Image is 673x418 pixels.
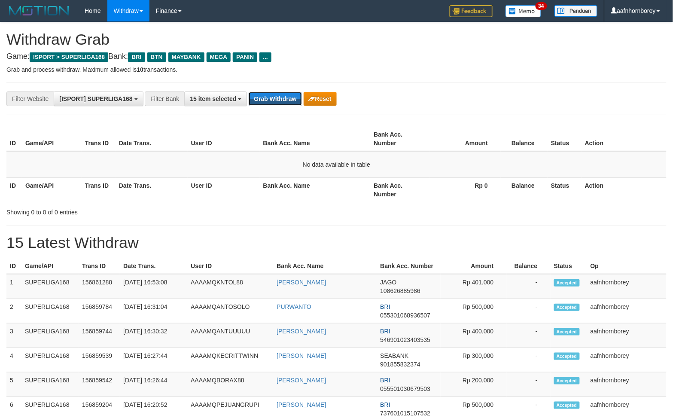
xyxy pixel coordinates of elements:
[79,274,120,299] td: 156861288
[381,303,390,310] span: BRI
[381,361,420,368] span: Copy 901855832374 to clipboard
[441,299,507,323] td: Rp 500,000
[6,31,667,48] h1: Withdraw Grab
[6,127,22,151] th: ID
[587,274,667,299] td: aafnhornborey
[6,65,667,74] p: Grab and process withdraw. Maximum allowed is transactions.
[506,5,542,17] img: Button%20Memo.svg
[187,348,273,372] td: AAAAMQKECRITTWINN
[21,274,79,299] td: SUPERLIGA168
[82,127,116,151] th: Trans ID
[536,2,547,10] span: 34
[441,274,507,299] td: Rp 401,000
[6,299,21,323] td: 2
[381,287,420,294] span: Copy 108626885986 to clipboard
[6,151,667,178] td: No data available in table
[441,323,507,348] td: Rp 400,000
[21,348,79,372] td: SUPERLIGA168
[6,274,21,299] td: 1
[120,299,187,323] td: [DATE] 16:31:04
[450,5,493,17] img: Feedback.jpg
[6,92,54,106] div: Filter Website
[120,323,187,348] td: [DATE] 16:30:32
[277,401,326,408] a: [PERSON_NAME]
[548,177,582,202] th: Status
[249,92,301,106] button: Grab Withdraw
[21,372,79,397] td: SUPERLIGA168
[507,258,551,274] th: Balance
[187,372,273,397] td: AAAAMQBORAX88
[188,127,260,151] th: User ID
[381,401,390,408] span: BRI
[187,258,273,274] th: User ID
[587,372,667,397] td: aafnhornborey
[6,4,72,17] img: MOTION_logo.png
[79,372,120,397] td: 156859542
[6,372,21,397] td: 5
[381,377,390,384] span: BRI
[120,348,187,372] td: [DATE] 16:27:44
[548,127,582,151] th: Status
[188,177,260,202] th: User ID
[554,279,580,287] span: Accepted
[441,348,507,372] td: Rp 300,000
[277,328,326,335] a: [PERSON_NAME]
[381,336,431,343] span: Copy 546901023403535 to clipboard
[273,258,377,274] th: Bank Acc. Name
[147,52,166,62] span: BTN
[233,52,257,62] span: PANIN
[551,258,587,274] th: Status
[116,177,188,202] th: Date Trans.
[6,177,22,202] th: ID
[587,258,667,274] th: Op
[501,127,548,151] th: Balance
[277,279,326,286] a: [PERSON_NAME]
[554,328,580,336] span: Accepted
[587,323,667,348] td: aafnhornborey
[554,402,580,409] span: Accepted
[79,348,120,372] td: 156859539
[277,352,326,359] a: [PERSON_NAME]
[79,323,120,348] td: 156859744
[304,92,337,106] button: Reset
[22,177,82,202] th: Game/API
[381,352,409,359] span: SEABANK
[59,95,132,102] span: [ISPORT] SUPERLIGA168
[277,377,326,384] a: [PERSON_NAME]
[554,5,597,17] img: panduan.png
[587,348,667,372] td: aafnhornborey
[277,303,311,310] a: PURWANTO
[6,258,21,274] th: ID
[82,177,116,202] th: Trans ID
[370,127,430,151] th: Bank Acc. Number
[54,92,143,106] button: [ISPORT] SUPERLIGA168
[554,304,580,311] span: Accepted
[22,127,82,151] th: Game/API
[6,204,274,217] div: Showing 0 to 0 of 0 entries
[21,258,79,274] th: Game/API
[370,177,430,202] th: Bank Acc. Number
[377,258,441,274] th: Bank Acc. Number
[430,127,501,151] th: Amount
[184,92,247,106] button: 15 item selected
[187,299,273,323] td: AAAAMQANTOSOLO
[190,95,236,102] span: 15 item selected
[207,52,231,62] span: MEGA
[507,372,551,397] td: -
[260,177,371,202] th: Bank Acc. Name
[582,127,667,151] th: Action
[187,274,273,299] td: AAAAMQKNTOL88
[79,258,120,274] th: Trans ID
[168,52,204,62] span: MAYBANK
[21,323,79,348] td: SUPERLIGA168
[120,274,187,299] td: [DATE] 16:53:08
[441,258,507,274] th: Amount
[128,52,145,62] span: BRI
[582,177,667,202] th: Action
[441,372,507,397] td: Rp 200,000
[137,66,143,73] strong: 10
[6,323,21,348] td: 3
[187,323,273,348] td: AAAAMQANTUUUUU
[120,372,187,397] td: [DATE] 16:26:44
[21,299,79,323] td: SUPERLIGA168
